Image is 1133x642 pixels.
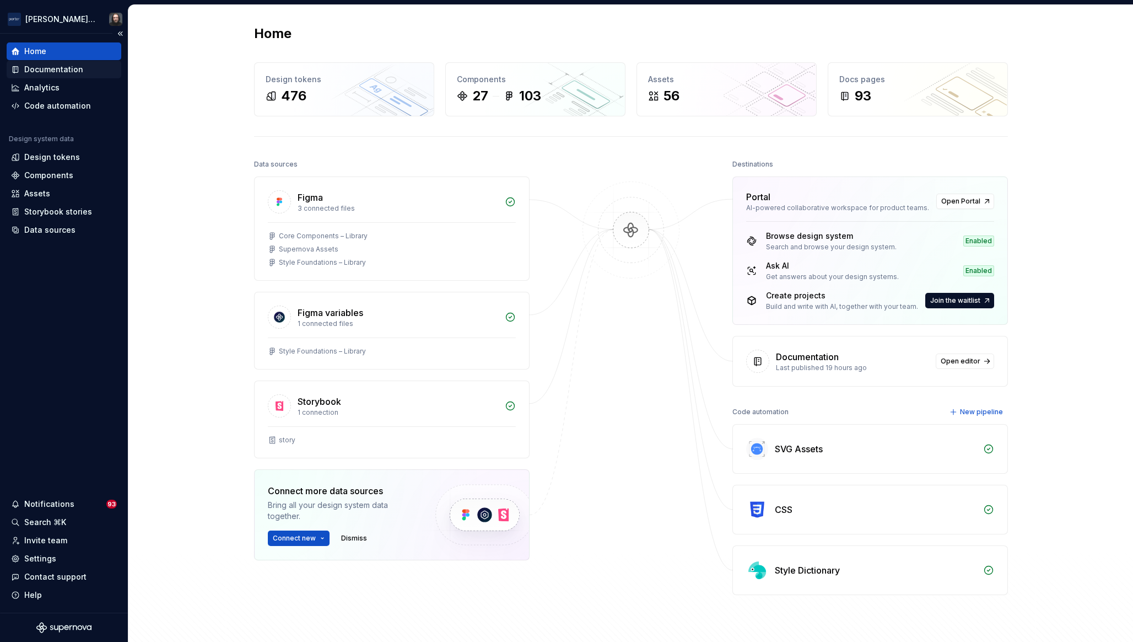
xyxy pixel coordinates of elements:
[298,191,323,204] div: Figma
[268,531,330,546] button: Connect new
[7,61,121,78] a: Documentation
[930,296,980,305] span: Join the waitlist
[36,622,91,633] svg: Supernova Logo
[7,97,121,115] a: Code automation
[279,245,338,254] div: Supernova Assets
[254,157,298,172] div: Data sources
[7,532,121,549] a: Invite team
[279,347,366,356] div: Style Foundations – Library
[279,258,366,267] div: Style Foundations – Library
[298,204,498,213] div: 3 connected files
[855,87,871,105] div: 93
[925,293,994,308] button: Join the waitlist
[24,590,42,601] div: Help
[839,74,996,85] div: Docs pages
[298,395,341,408] div: Storybook
[766,290,918,301] div: Create projects
[24,535,67,546] div: Invite team
[7,167,121,184] a: Components
[746,204,930,212] div: AI-powered collaborative workspace for product teams.
[24,517,66,528] div: Search ⌘K
[936,194,994,209] a: Open Portal
[7,79,121,97] a: Analytics
[109,13,122,26] img: Teunis Vorsteveld
[112,26,128,41] button: Collapse sidebar
[775,442,823,456] div: SVG Assets
[7,586,121,604] button: Help
[24,188,50,199] div: Assets
[732,404,789,420] div: Code automation
[106,500,117,509] span: 93
[732,157,773,172] div: Destinations
[341,534,367,543] span: Dismiss
[24,499,74,510] div: Notifications
[663,87,679,105] div: 56
[963,265,994,276] div: Enabled
[776,363,929,372] div: Last published 19 hours ago
[941,197,980,206] span: Open Portal
[281,87,306,105] div: 476
[7,568,121,586] button: Contact support
[7,203,121,221] a: Storybook stories
[776,350,839,363] div: Documentation
[828,62,1008,116] a: Docs pages93
[336,531,372,546] button: Dismiss
[24,553,56,564] div: Settings
[268,500,417,522] div: Bring all your design system data together.
[24,571,87,582] div: Contact support
[268,484,417,497] div: Connect more data sources
[254,381,530,458] a: Storybook1 connectionstory
[941,357,980,366] span: Open editor
[7,513,121,531] button: Search ⌘K
[298,408,498,417] div: 1 connection
[519,87,541,105] div: 103
[273,534,316,543] span: Connect new
[7,185,121,202] a: Assets
[960,408,1003,416] span: New pipeline
[648,74,805,85] div: Assets
[946,404,1008,420] button: New pipeline
[279,436,295,445] div: story
[24,152,80,163] div: Design tokens
[266,74,423,85] div: Design tokens
[445,62,625,116] a: Components27103
[775,564,840,577] div: Style Dictionary
[24,170,73,181] div: Components
[298,319,498,328] div: 1 connected files
[298,306,363,319] div: Figma variables
[766,231,897,242] div: Browse design system
[24,46,46,57] div: Home
[24,64,83,75] div: Documentation
[24,224,75,236] div: Data sources
[254,25,292,42] h2: Home
[254,62,434,116] a: Design tokens476
[254,176,530,281] a: Figma3 connected filesCore Components – LibrarySupernova AssetsStyle Foundations – Library
[7,550,121,568] a: Settings
[472,87,488,105] div: 27
[457,74,614,85] div: Components
[25,14,96,25] div: [PERSON_NAME] Airlines
[8,13,21,26] img: f0306bc8-3074-41fb-b11c-7d2e8671d5eb.png
[7,148,121,166] a: Design tokens
[7,495,121,513] button: Notifications93
[9,135,74,143] div: Design system data
[775,503,792,516] div: CSS
[7,221,121,239] a: Data sources
[766,260,899,271] div: Ask AI
[636,62,817,116] a: Assets56
[254,292,530,370] a: Figma variables1 connected filesStyle Foundations – Library
[2,7,126,31] button: [PERSON_NAME] AirlinesTeunis Vorsteveld
[7,42,121,60] a: Home
[766,272,899,281] div: Get answers about your design systems.
[24,82,60,93] div: Analytics
[963,236,994,247] div: Enabled
[279,232,368,240] div: Core Components – Library
[746,190,770,204] div: Portal
[766,302,918,311] div: Build and write with AI, together with your team.
[24,100,91,111] div: Code automation
[936,354,994,369] a: Open editor
[766,243,897,252] div: Search and browse your design system.
[24,206,92,217] div: Storybook stories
